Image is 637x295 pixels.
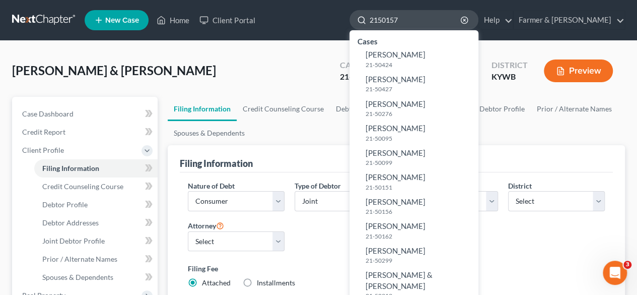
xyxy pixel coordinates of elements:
a: [PERSON_NAME]21-50099 [349,145,478,170]
a: Prior / Alternate Names [34,250,158,268]
span: New Case [105,17,139,24]
span: [PERSON_NAME] [366,99,426,108]
a: Debtor Profile [34,196,158,214]
input: Search by name... [370,11,462,29]
a: Farmer & [PERSON_NAME] [514,11,624,29]
a: Debtor Addresses [34,214,158,232]
a: [PERSON_NAME]21-50424 [349,47,478,72]
a: [PERSON_NAME]21-50156 [349,194,478,219]
a: Filing Information [34,159,158,178]
span: [PERSON_NAME] [366,124,426,133]
span: [PERSON_NAME] [366,246,426,255]
a: [PERSON_NAME]21-50095 [349,121,478,145]
span: Credit Counseling Course [42,182,123,191]
small: 21-50095 [366,134,476,143]
span: 3 [623,261,631,269]
a: Debtor Profile [330,97,387,121]
span: [PERSON_NAME] & [PERSON_NAME] [12,63,216,78]
label: Nature of Debt [188,181,235,191]
span: [PERSON_NAME] [366,50,426,59]
div: Filing Information [180,157,253,169]
a: Client Portal [194,11,260,29]
span: Filing Information [42,164,99,172]
small: 21-50099 [366,158,476,167]
span: [PERSON_NAME] & [PERSON_NAME] [366,270,433,290]
small: 21-50276 [366,109,476,118]
label: Attorney [188,219,224,231]
a: Filing Information [168,97,237,121]
a: Spouses & Dependents [34,268,158,286]
div: Cases [349,34,478,47]
span: Credit Report [22,128,65,136]
a: Joint Debtor Profile [456,97,530,121]
label: District [508,181,532,191]
a: Prior / Alternate Names [530,97,617,121]
label: Type of Debtor [295,181,341,191]
small: 21-50424 [366,61,476,69]
small: 21-50299 [366,256,476,265]
button: Preview [544,60,613,82]
span: Attached [202,278,231,287]
a: [PERSON_NAME]21-50276 [349,96,478,121]
a: [PERSON_NAME]21-50162 [349,218,478,243]
div: Case [340,60,375,71]
span: [PERSON_NAME] [366,148,426,157]
a: Home [152,11,194,29]
a: Spouses & Dependents [168,121,251,145]
small: 21-50427 [366,85,476,93]
small: 21-50156 [366,207,476,216]
span: Debtor Addresses [42,218,99,227]
div: KYWB [491,71,528,83]
label: Filing Fee [188,263,605,274]
span: [PERSON_NAME] [366,75,426,84]
a: Help [479,11,513,29]
span: Debtor Profile [42,200,88,209]
a: Case Dashboard [14,105,158,123]
span: Installments [257,278,295,287]
small: 21-50151 [366,183,476,192]
a: [PERSON_NAME]21-50427 [349,72,478,96]
span: Spouses & Dependents [42,273,113,281]
span: Case Dashboard [22,109,74,118]
small: 21-50162 [366,232,476,241]
a: Credit Report [14,123,158,141]
span: Joint Debtor Profile [42,237,105,245]
span: [PERSON_NAME] [366,197,426,206]
iframe: Intercom live chat [603,261,627,285]
a: Joint Debtor Profile [34,232,158,250]
a: [PERSON_NAME]21-50151 [349,169,478,194]
span: [PERSON_NAME] [366,221,426,230]
a: Credit Counseling Course [237,97,330,121]
a: [PERSON_NAME]21-50299 [349,243,478,268]
span: Prior / Alternate Names [42,255,117,263]
a: Credit Counseling Course [34,178,158,196]
div: District [491,60,528,71]
span: Client Profile [22,146,64,154]
span: [PERSON_NAME] [366,172,426,182]
div: 21-50157 [340,71,375,83]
